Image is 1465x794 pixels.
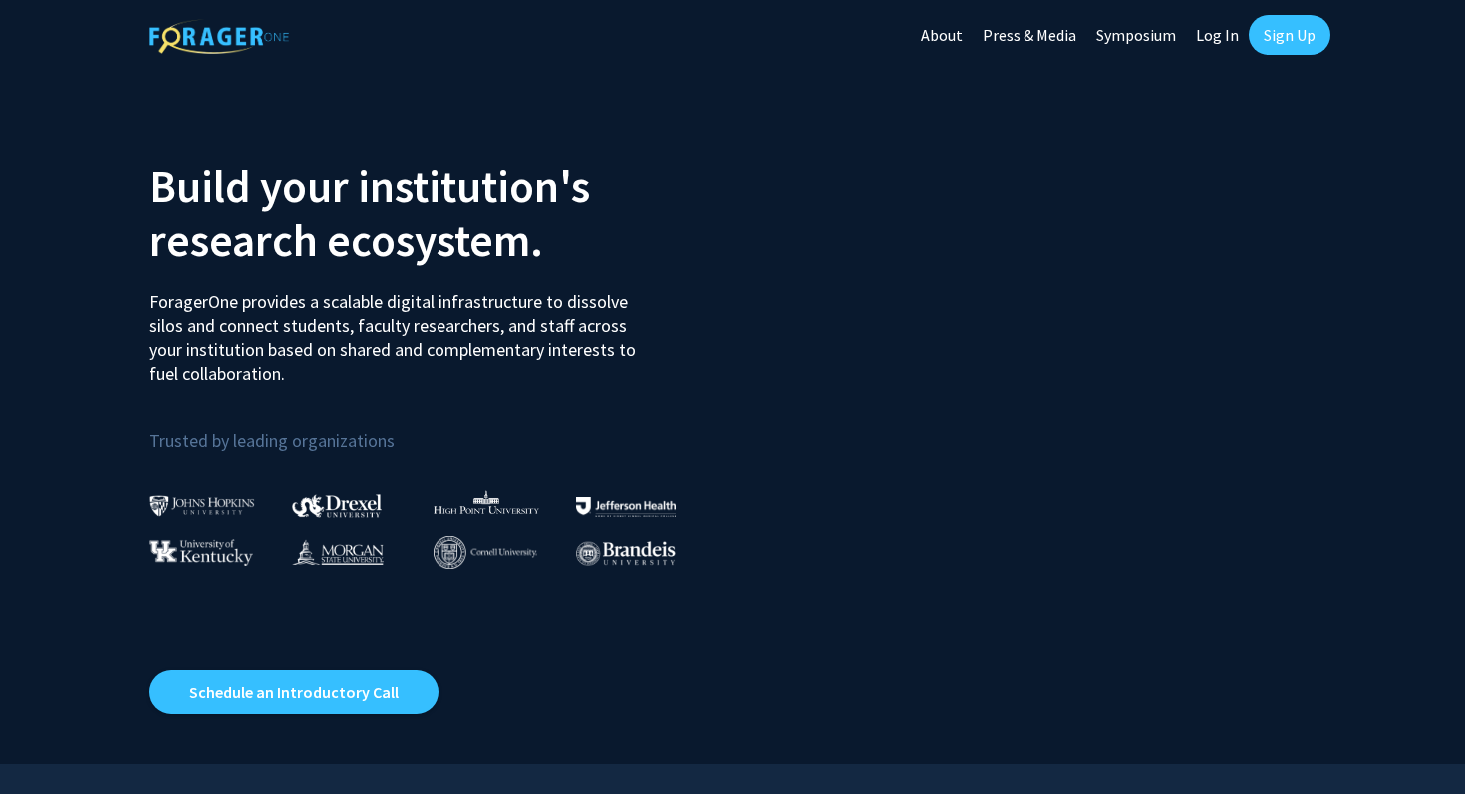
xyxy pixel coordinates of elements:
[149,401,718,456] p: Trusted by leading organizations
[576,541,676,566] img: Brandeis University
[434,490,539,514] img: High Point University
[1249,15,1330,55] a: Sign Up
[149,670,439,714] a: Opens in a new tab
[149,19,289,54] img: ForagerOne Logo
[292,539,384,565] img: Morgan State University
[149,495,255,516] img: Johns Hopkins University
[149,275,650,386] p: ForagerOne provides a scalable digital infrastructure to dissolve silos and connect students, fac...
[149,159,718,267] h2: Build your institution's research ecosystem.
[576,497,676,516] img: Thomas Jefferson University
[149,539,253,566] img: University of Kentucky
[434,536,537,569] img: Cornell University
[292,494,382,517] img: Drexel University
